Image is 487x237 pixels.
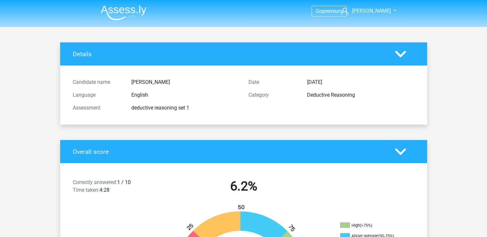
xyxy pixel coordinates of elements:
[73,179,117,185] span: Correctly answered:
[322,8,342,14] span: premium
[316,8,322,14] span: Go
[73,148,385,155] h4: Overall score
[360,223,372,228] div: (>75%)
[126,78,244,86] div: [PERSON_NAME]
[68,179,156,197] div: 1 / 10 4:28
[73,50,385,58] h4: Details
[302,91,419,99] div: Deductive Reasoning
[352,8,391,14] span: [PERSON_NAME]
[126,104,244,112] div: deductive reasoning set 1
[244,78,302,86] div: Date
[340,223,405,228] li: High
[101,5,146,20] img: Assessly
[161,179,327,194] h2: 6.2%
[68,91,126,99] div: Language
[68,104,126,112] div: Assessment
[339,7,391,15] a: [PERSON_NAME]
[126,91,244,99] div: English
[312,7,346,15] a: Gopremium
[68,78,126,86] div: Candidate name
[73,187,99,193] span: Time taken:
[244,91,302,99] div: Category
[302,78,419,86] div: [DATE]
